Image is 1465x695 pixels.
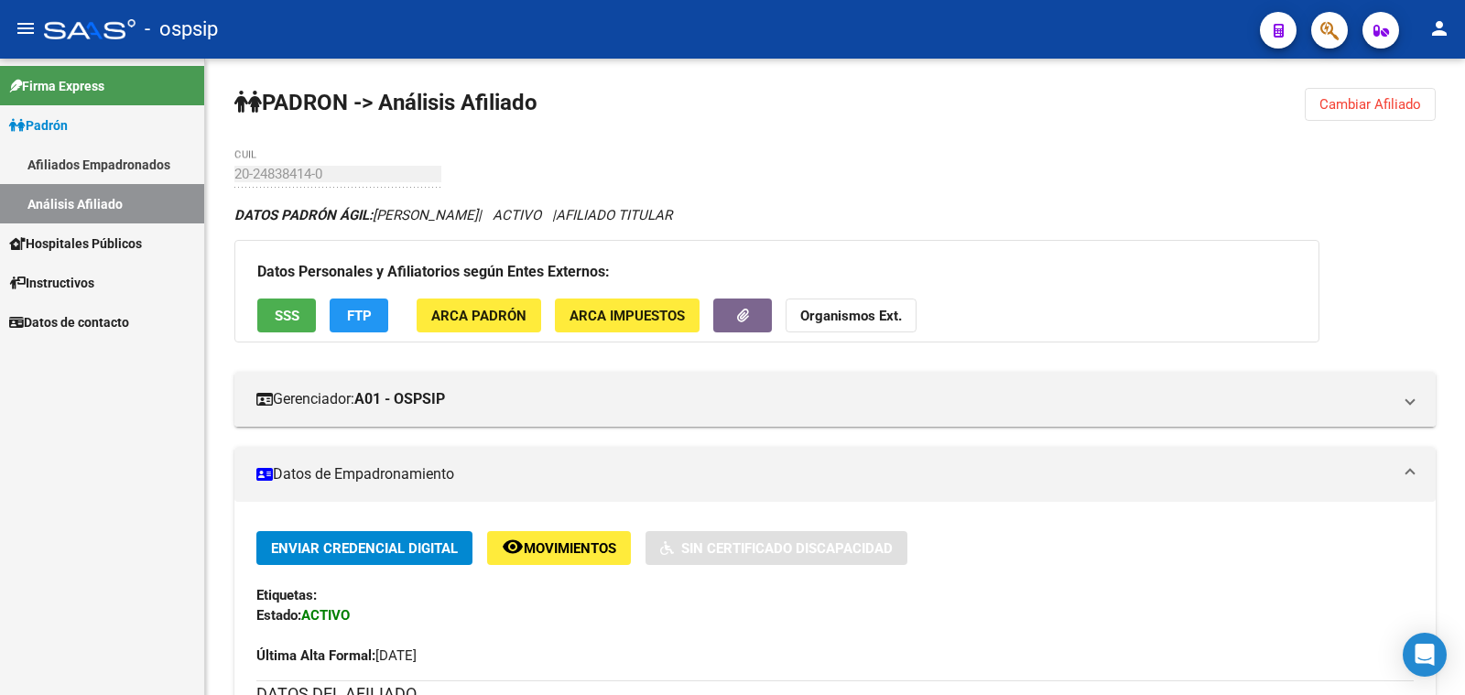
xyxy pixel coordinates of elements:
span: - ospsip [145,9,218,49]
strong: Última Alta Formal: [256,647,375,664]
span: Movimientos [524,540,616,557]
strong: ACTIVO [301,607,350,624]
mat-icon: remove_red_eye [502,536,524,558]
span: Sin Certificado Discapacidad [681,540,893,557]
mat-icon: menu [15,17,37,39]
span: ARCA Impuestos [570,308,685,324]
span: Enviar Credencial Digital [271,540,458,557]
span: Cambiar Afiliado [1319,96,1421,113]
button: Sin Certificado Discapacidad [646,531,907,565]
strong: Organismos Ext. [800,308,902,324]
span: SSS [275,308,299,324]
span: Hospitales Públicos [9,233,142,254]
mat-expansion-panel-header: Datos de Empadronamiento [234,447,1436,502]
span: FTP [347,308,372,324]
button: SSS [257,299,316,332]
span: AFILIADO TITULAR [556,207,672,223]
mat-panel-title: Gerenciador: [256,389,1392,409]
button: ARCA Impuestos [555,299,700,332]
button: Cambiar Afiliado [1305,88,1436,121]
span: Padrón [9,115,68,136]
span: [DATE] [256,647,417,664]
button: ARCA Padrón [417,299,541,332]
i: | ACTIVO | [234,207,672,223]
mat-icon: person [1428,17,1450,39]
span: Firma Express [9,76,104,96]
strong: PADRON -> Análisis Afiliado [234,90,537,115]
button: Movimientos [487,531,631,565]
strong: Etiquetas: [256,587,317,603]
mat-panel-title: Datos de Empadronamiento [256,464,1392,484]
button: Organismos Ext. [786,299,917,332]
strong: DATOS PADRÓN ÁGIL: [234,207,373,223]
span: Instructivos [9,273,94,293]
button: FTP [330,299,388,332]
h3: Datos Personales y Afiliatorios según Entes Externos: [257,259,1297,285]
span: Datos de contacto [9,312,129,332]
div: Open Intercom Messenger [1403,633,1447,677]
mat-expansion-panel-header: Gerenciador:A01 - OSPSIP [234,372,1436,427]
strong: Estado: [256,607,301,624]
span: ARCA Padrón [431,308,526,324]
span: [PERSON_NAME] [234,207,478,223]
strong: A01 - OSPSIP [354,389,445,409]
button: Enviar Credencial Digital [256,531,472,565]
